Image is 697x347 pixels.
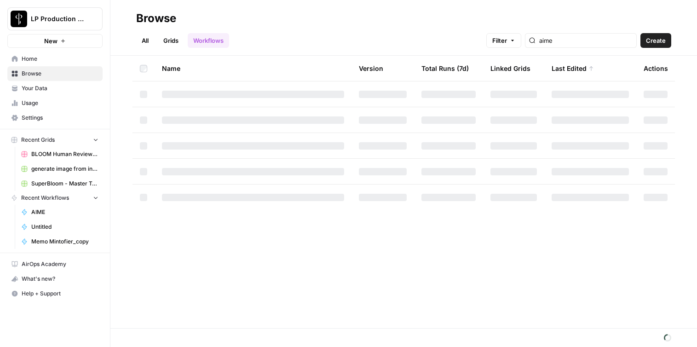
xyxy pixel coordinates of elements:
span: Recent Grids [21,136,55,144]
a: Workflows [188,33,229,48]
span: Recent Workflows [21,194,69,202]
button: What's new? [7,272,103,286]
a: SuperBloom - Master Topic List [17,176,103,191]
div: Total Runs (7d) [421,56,469,81]
a: Untitled [17,220,103,234]
span: BLOOM Human Review (ver2) [31,150,98,158]
button: Recent Workflows [7,191,103,205]
div: Last Edited [552,56,594,81]
span: Your Data [22,84,98,93]
a: Settings [7,110,103,125]
span: Memo Mintofier_copy [31,237,98,246]
span: generate image from input image (copyright tests) duplicate Grid [31,165,98,173]
a: AirOps Academy [7,257,103,272]
button: New [7,34,103,48]
span: Settings [22,114,98,122]
button: Help + Support [7,286,103,301]
button: Recent Grids [7,133,103,147]
span: AIME [31,208,98,216]
a: Memo Mintofier_copy [17,234,103,249]
span: Untitled [31,223,98,231]
a: generate image from input image (copyright tests) duplicate Grid [17,162,103,176]
span: New [44,36,58,46]
span: LP Production Workloads [31,14,86,23]
span: Home [22,55,98,63]
a: Home [7,52,103,66]
button: Workspace: LP Production Workloads [7,7,103,30]
input: Search [539,36,633,45]
a: Your Data [7,81,103,96]
span: Usage [22,99,98,107]
span: Browse [22,69,98,78]
span: Create [646,36,666,45]
span: Help + Support [22,289,98,298]
a: Browse [7,66,103,81]
a: BLOOM Human Review (ver2) [17,147,103,162]
div: Browse [136,11,176,26]
div: Linked Grids [490,56,530,81]
span: Filter [492,36,507,45]
div: Version [359,56,383,81]
a: Usage [7,96,103,110]
div: What's new? [8,272,102,286]
button: Create [640,33,671,48]
div: Name [162,56,344,81]
span: AirOps Academy [22,260,98,268]
a: All [136,33,154,48]
div: Actions [644,56,668,81]
a: Grids [158,33,184,48]
img: LP Production Workloads Logo [11,11,27,27]
span: SuperBloom - Master Topic List [31,179,98,188]
a: AIME [17,205,103,220]
button: Filter [486,33,521,48]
